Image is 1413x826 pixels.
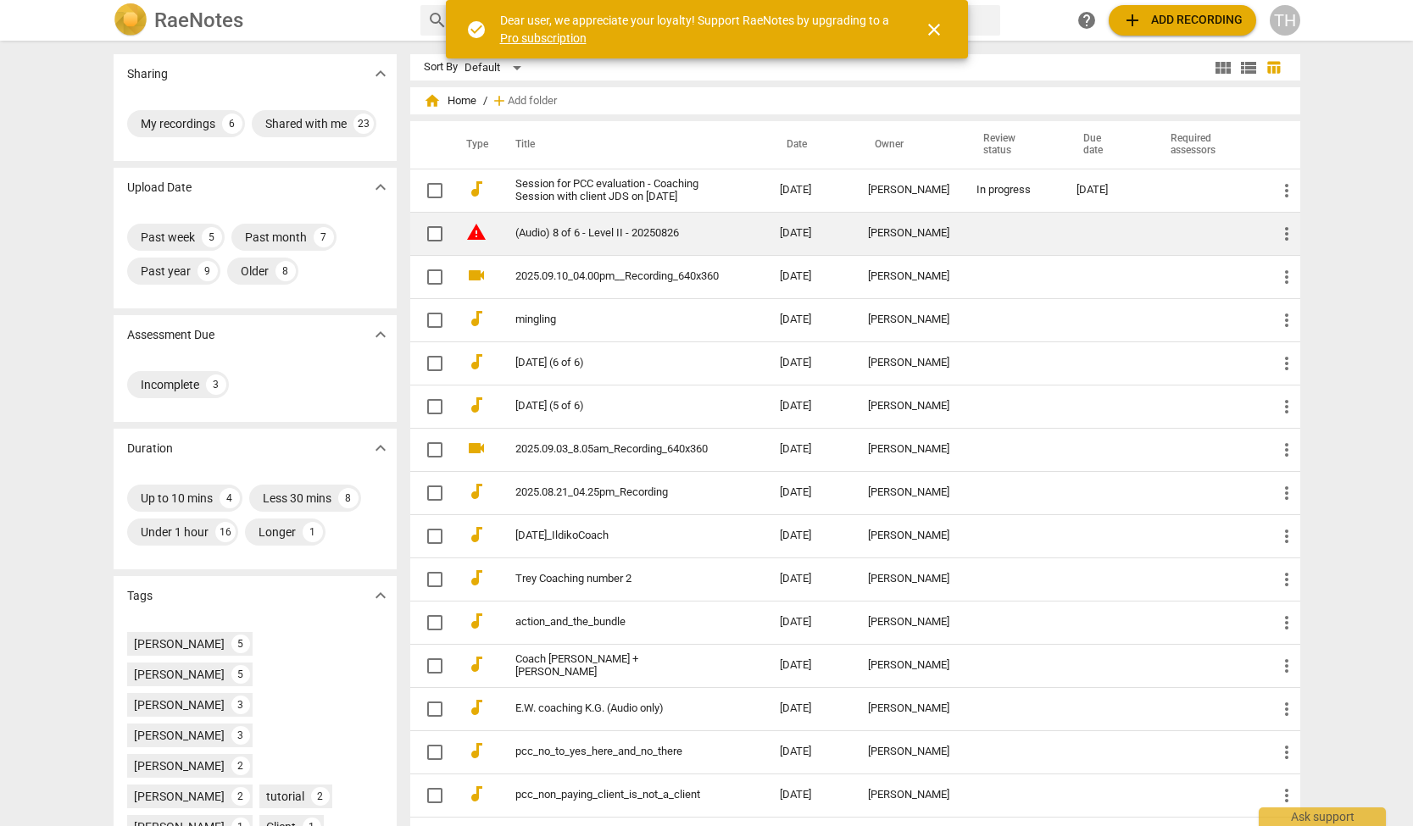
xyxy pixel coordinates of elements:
[466,438,487,458] span: videocam
[1277,483,1297,503] span: more_vert
[141,490,213,507] div: Up to 10 mins
[924,19,944,40] span: close
[1277,742,1297,762] span: more_vert
[259,524,296,541] div: Longer
[1063,121,1150,169] th: Due date
[1277,656,1297,676] span: more_vert
[515,702,719,715] a: E.W. coaching K.G. (Audio only)
[202,227,222,247] div: 5
[263,490,331,507] div: Less 30 mins
[1277,613,1297,633] span: more_vert
[127,65,168,83] p: Sharing
[466,740,487,761] span: audiotrack
[868,486,949,499] div: [PERSON_NAME]
[466,352,487,372] span: audiotrack
[1277,224,1297,244] span: more_vert
[868,270,949,283] div: [PERSON_NAME]
[515,400,719,413] a: [DATE] (5 of 6)
[868,313,949,326] div: [PERSON_NAME]
[1076,184,1137,197] div: [DATE]
[868,443,949,456] div: [PERSON_NAME]
[427,10,448,30] span: search
[141,229,195,246] div: Past week
[515,789,719,801] a: pcc_non_paying_client_is_not_a_client
[766,644,854,687] td: [DATE]
[868,400,949,413] div: [PERSON_NAME]
[370,324,391,345] span: expand_more
[466,524,487,545] span: audiotrack
[466,222,487,242] span: warning
[868,573,949,585] div: [PERSON_NAME]
[1076,10,1097,30] span: help
[466,568,487,588] span: audiotrack
[127,179,192,197] p: Upload Date
[868,659,949,672] div: [PERSON_NAME]
[1259,807,1386,826] div: Ask support
[766,687,854,730] td: [DATE]
[1277,267,1297,287] span: more_vert
[266,788,304,805] div: tutorial
[515,529,719,542] a: [DATE]_IldikoCoach
[483,95,487,108] span: /
[766,169,854,212] td: [DATE]
[141,263,191,280] div: Past year
[1277,396,1297,417] span: more_vert
[868,184,949,197] div: [PERSON_NAME]
[766,601,854,644] td: [DATE]
[515,746,719,758] a: pcc_no_to_yes_here_and_no_there
[515,443,719,456] a: 2025.09.03_8.05am_Recording_640x360
[868,789,949,801] div: [PERSON_NAME]
[215,522,236,542] div: 16
[206,374,226,395] div: 3
[141,115,215,132] div: My recordings
[353,114,374,134] div: 23
[766,514,854,557] td: [DATE]
[338,488,359,508] div: 8
[766,341,854,385] td: [DATE]
[370,177,391,197] span: expand_more
[311,787,330,806] div: 2
[1277,310,1297,330] span: more_vert
[154,8,243,32] h2: RaeNotes
[466,654,487,674] span: audiotrack
[1238,58,1259,78] span: view_list
[1210,55,1236,80] button: Tile view
[1261,55,1287,80] button: Table view
[241,263,269,280] div: Older
[368,583,393,608] button: Show more
[466,697,487,718] span: audiotrack
[231,696,250,714] div: 3
[495,121,766,169] th: Title
[453,121,495,169] th: Type
[466,308,487,329] span: audiotrack
[766,385,854,428] td: [DATE]
[766,428,854,471] td: [DATE]
[515,573,719,585] a: Trey Coaching number 2
[222,114,242,134] div: 6
[515,227,719,240] a: (Audio) 8 of 6 - Level II - 20250826
[370,64,391,84] span: expand_more
[868,746,949,758] div: [PERSON_NAME]
[1270,5,1300,36] button: TH
[766,773,854,817] td: [DATE]
[134,666,225,683] div: [PERSON_NAME]
[466,395,487,415] span: audiotrack
[1071,5,1102,36] a: Help
[134,696,225,713] div: [PERSON_NAME]
[766,298,854,341] td: [DATE]
[127,587,153,605] p: Tags
[1277,569,1297,590] span: more_vert
[766,471,854,514] td: [DATE]
[914,9,954,50] button: Close
[220,488,240,508] div: 4
[466,19,487,40] span: check_circle
[1277,440,1297,460] span: more_vert
[141,524,209,541] div: Under 1 hour
[231,726,250,745] div: 3
[515,313,719,326] a: mingling
[854,121,963,169] th: Owner
[868,357,949,369] div: [PERSON_NAME]
[1236,55,1261,80] button: List view
[1277,699,1297,719] span: more_vert
[231,787,250,806] div: 2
